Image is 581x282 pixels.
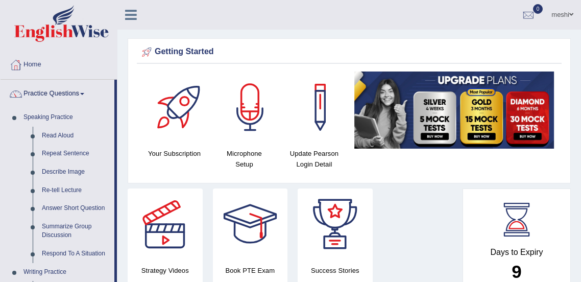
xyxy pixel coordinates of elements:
a: Describe Image [37,163,114,181]
a: Respond To A Situation [37,245,114,263]
a: Read Aloud [37,127,114,145]
a: Writing Practice [19,263,114,281]
h4: Update Pearson Login Detail [284,148,344,170]
a: Speaking Practice [19,108,114,127]
a: Summarize Group Discussion [37,218,114,245]
img: small5.jpg [354,72,554,149]
a: Repeat Sentence [37,145,114,163]
h4: Microphone Setup [214,148,274,170]
h4: Strategy Videos [128,265,203,276]
div: Getting Started [139,44,559,60]
h4: Success Stories [298,265,373,276]
h4: Days to Expiry [474,248,559,257]
a: Home [1,51,117,76]
b: 9 [512,262,521,281]
h4: Your Subscription [144,148,204,159]
span: 0 [533,4,543,14]
a: Practice Questions [1,80,114,105]
a: Answer Short Question [37,199,114,218]
a: Re-tell Lecture [37,181,114,200]
h4: Book PTE Exam [213,265,288,276]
